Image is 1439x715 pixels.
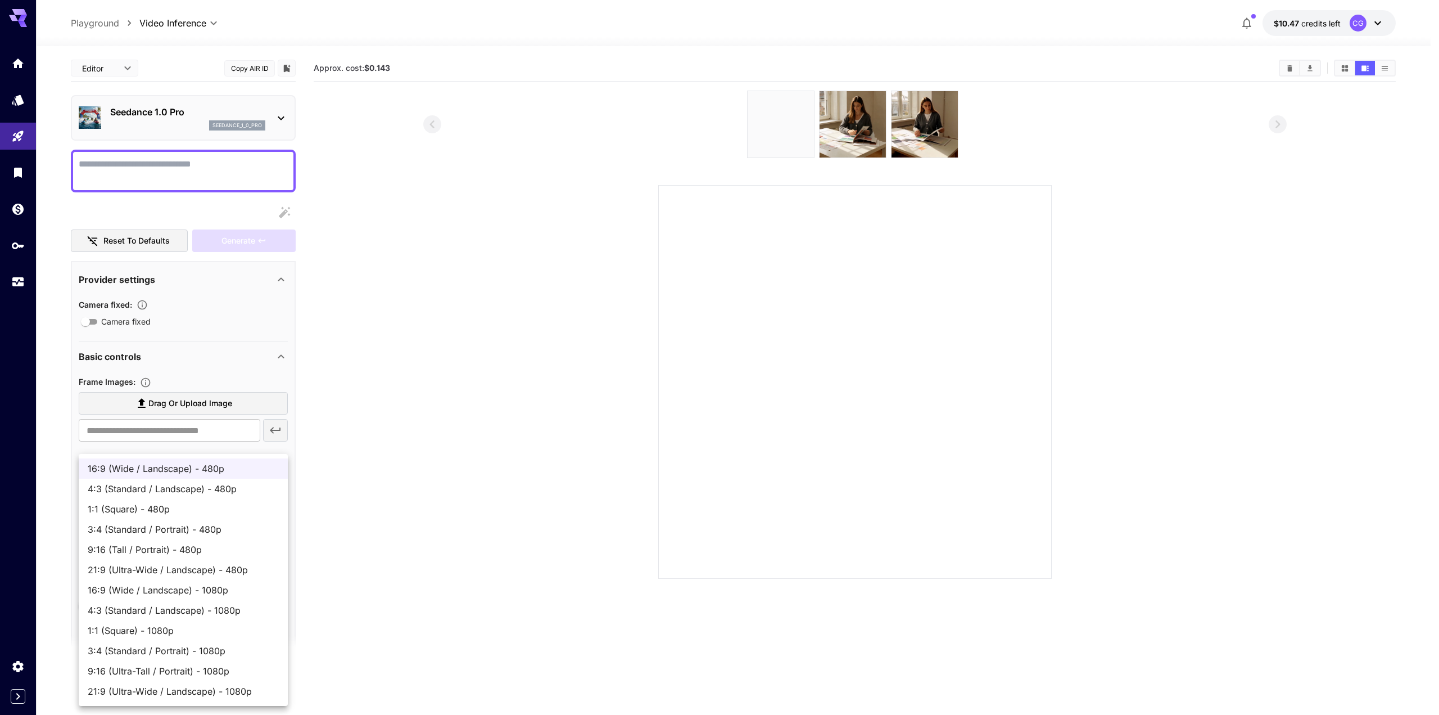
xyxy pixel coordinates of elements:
[88,664,279,678] span: 9:16 (Ultra-Tall / Portrait) - 1080p
[88,644,279,658] span: 3:4 (Standard / Portrait) - 1080p
[88,502,279,516] span: 1:1 (Square) - 480p
[88,583,279,597] span: 16:9 (Wide / Landscape) - 1080p
[88,482,279,496] span: 4:3 (Standard / Landscape) - 480p
[88,604,279,617] span: 4:3 (Standard / Landscape) - 1080p
[88,685,279,698] span: 21:9 (Ultra-Wide / Landscape) - 1080p
[88,624,279,637] span: 1:1 (Square) - 1080p
[88,523,279,536] span: 3:4 (Standard / Portrait) - 480p
[88,462,279,475] span: 16:9 (Wide / Landscape) - 480p
[88,543,279,556] span: 9:16 (Tall / Portrait) - 480p
[88,563,279,577] span: 21:9 (Ultra-Wide / Landscape) - 480p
